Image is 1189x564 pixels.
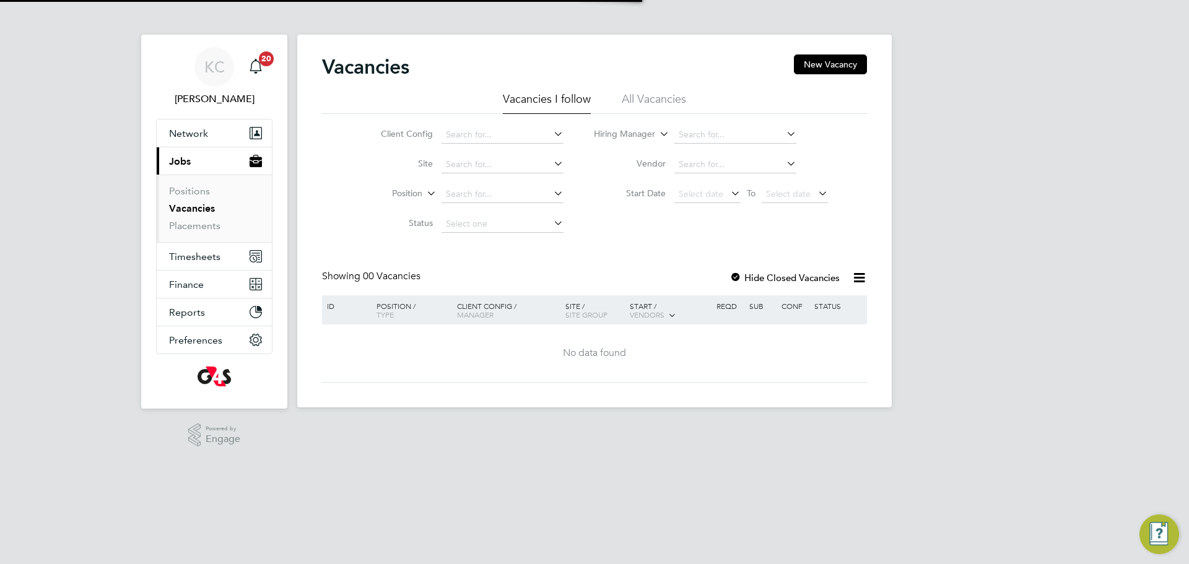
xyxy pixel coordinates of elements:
[627,295,713,326] div: Start /
[362,128,433,139] label: Client Config
[594,188,666,199] label: Start Date
[679,188,723,199] span: Select date
[169,251,220,262] span: Timesheets
[169,128,208,139] span: Network
[766,188,811,199] span: Select date
[169,306,205,318] span: Reports
[674,156,796,173] input: Search for...
[746,295,778,316] div: Sub
[503,92,591,114] li: Vacancies I follow
[367,295,454,325] div: Position /
[206,423,240,434] span: Powered by
[713,295,746,316] div: Reqd
[157,147,272,175] button: Jobs
[157,326,272,354] button: Preferences
[156,367,272,386] a: Go to home page
[457,310,494,319] span: Manager
[198,367,231,386] img: g4s-logo-retina.png
[206,434,240,445] span: Engage
[322,270,423,283] div: Showing
[157,175,272,242] div: Jobs
[351,188,422,200] label: Position
[630,310,664,319] span: Vendors
[442,215,564,233] input: Select one
[794,54,867,74] button: New Vacancy
[188,423,241,447] a: Powered byEngage
[204,59,225,75] span: KC
[565,310,608,319] span: Site Group
[442,126,564,144] input: Search for...
[363,270,420,282] span: 00 Vacancies
[157,298,272,326] button: Reports
[169,279,204,290] span: Finance
[362,158,433,169] label: Site
[157,119,272,147] button: Network
[169,220,220,232] a: Placements
[594,158,666,169] label: Vendor
[324,295,367,316] div: ID
[259,51,274,66] span: 20
[169,185,210,197] a: Positions
[169,155,191,167] span: Jobs
[1139,514,1179,554] button: Engage Resource Center
[169,334,222,346] span: Preferences
[778,295,811,316] div: Conf
[377,310,394,319] span: Type
[169,202,215,214] a: Vacancies
[674,126,796,144] input: Search for...
[322,54,409,79] h2: Vacancies
[622,92,686,114] li: All Vacancies
[362,217,433,228] label: Status
[811,295,865,316] div: Status
[562,295,627,325] div: Site /
[743,185,759,201] span: To
[157,243,272,270] button: Timesheets
[141,35,287,409] nav: Main navigation
[157,271,272,298] button: Finance
[442,186,564,203] input: Search for...
[243,47,268,87] a: 20
[584,128,655,141] label: Hiring Manager
[156,92,272,106] span: Kirsty Collins
[442,156,564,173] input: Search for...
[730,272,840,284] label: Hide Closed Vacancies
[324,347,865,360] div: No data found
[454,295,562,325] div: Client Config /
[156,47,272,106] a: KC[PERSON_NAME]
